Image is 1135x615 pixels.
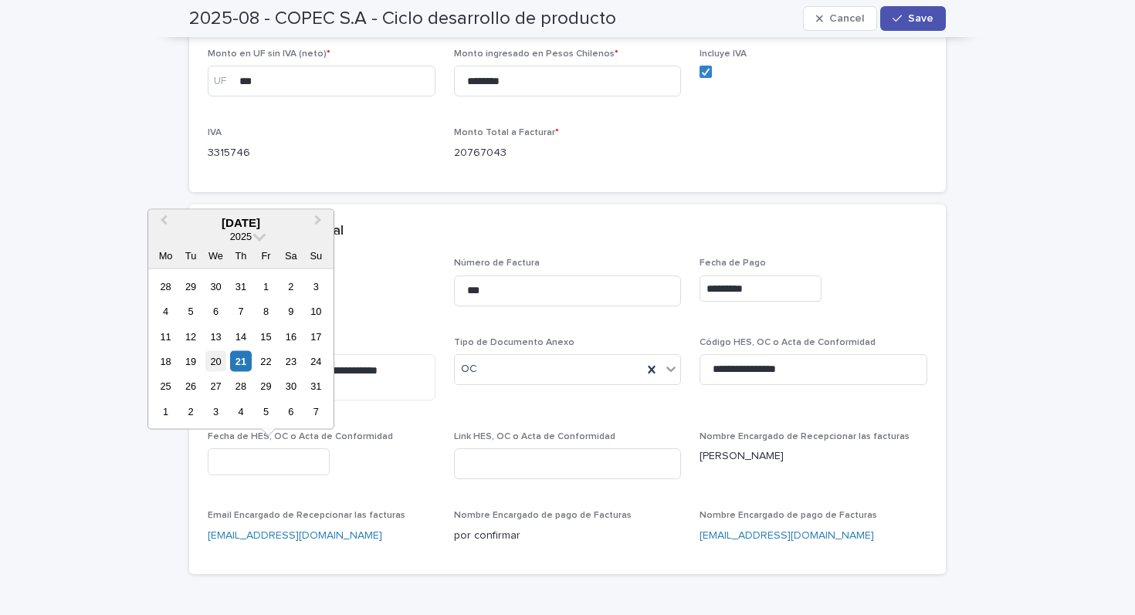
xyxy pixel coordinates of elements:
span: Nombre Encargado de pago de Facturas [700,511,877,520]
div: Choose Monday, 1 September 2025 [155,400,176,421]
div: Choose Sunday, 17 August 2025 [306,326,327,346]
div: Choose Saturday, 6 September 2025 [280,400,301,421]
span: Fecha de Pago [700,259,766,268]
div: Choose Thursday, 7 August 2025 [230,301,251,322]
div: Su [306,245,327,265]
div: Choose Tuesday, 19 August 2025 [180,351,201,372]
div: Choose Wednesday, 6 August 2025 [205,301,226,322]
span: Monto en UF sin IVA (neto) [208,49,330,59]
button: Cancel [803,6,877,31]
span: Nombre Encargado de pago de Facturas [454,511,632,520]
div: Choose Thursday, 14 August 2025 [230,326,251,346]
div: Choose Monday, 25 August 2025 [155,376,176,397]
h2: 2025-08 - COPEC S.A - Ciclo desarrollo de producto [189,8,616,30]
div: Choose Thursday, 28 August 2025 [230,376,251,397]
div: Choose Friday, 15 August 2025 [256,326,276,346]
p: 20767043 [454,145,682,161]
div: Mo [155,245,176,265]
div: Choose Friday, 8 August 2025 [256,301,276,322]
div: Fr [256,245,276,265]
div: Choose Monday, 11 August 2025 [155,326,176,346]
div: Choose Friday, 1 August 2025 [256,275,276,296]
span: Número de Factura [454,259,540,268]
div: Tu [180,245,201,265]
div: UF [208,66,239,96]
div: Choose Sunday, 31 August 2025 [306,376,327,397]
span: Save [908,13,933,24]
div: Choose Monday, 18 August 2025 [155,351,176,372]
p: [PERSON_NAME] [700,448,927,465]
span: Email Encargado de Recepcionar las facturas [208,511,405,520]
div: Choose Tuesday, 12 August 2025 [180,326,201,346]
div: Choose Sunday, 24 August 2025 [306,351,327,372]
div: [DATE] [148,215,334,229]
span: Nombre Encargado de Recepcionar las facturas [700,432,910,441]
div: We [205,245,226,265]
button: Previous Month [150,211,174,235]
div: Th [230,245,251,265]
span: Monto ingresado en Pesos Chilenos [454,49,618,59]
div: Choose Monday, 4 August 2025 [155,301,176,322]
div: Choose Wednesday, 20 August 2025 [205,351,226,372]
span: Tipo de Documento Anexo [454,338,574,347]
span: Fecha de HES, OC o Acta de Conformidad [208,432,393,441]
span: Código HES, OC o Acta de Conformidad [700,338,876,347]
div: Choose Wednesday, 3 September 2025 [205,400,226,421]
div: Choose Sunday, 7 September 2025 [306,400,327,421]
div: Sa [280,245,301,265]
div: Choose Monday, 28 July 2025 [155,275,176,296]
div: Choose Friday, 29 August 2025 [256,376,276,397]
div: Choose Sunday, 10 August 2025 [306,301,327,322]
span: OC [461,361,477,377]
div: Choose Tuesday, 26 August 2025 [180,376,201,397]
div: Choose Wednesday, 27 August 2025 [205,376,226,397]
div: Choose Saturday, 30 August 2025 [280,376,301,397]
div: Choose Friday, 22 August 2025 [256,351,276,372]
div: Choose Saturday, 2 August 2025 [280,275,301,296]
div: Choose Thursday, 4 September 2025 [230,400,251,421]
div: Choose Thursday, 31 July 2025 [230,275,251,296]
span: Incluye IVA [700,49,747,59]
div: Choose Tuesday, 29 July 2025 [180,275,201,296]
button: Save [880,6,946,31]
p: por confirmar [454,528,682,544]
span: 2025 [230,230,252,242]
span: Monto Total a Facturar [454,128,559,137]
div: Choose Friday, 5 September 2025 [256,400,276,421]
span: IVA [208,128,222,137]
div: Choose Tuesday, 5 August 2025 [180,301,201,322]
div: Choose Saturday, 9 August 2025 [280,301,301,322]
span: Cancel [829,13,864,24]
a: [EMAIL_ADDRESS][DOMAIN_NAME] [700,530,874,541]
div: Choose Saturday, 23 August 2025 [280,351,301,372]
div: Choose Saturday, 16 August 2025 [280,326,301,346]
span: Link HES, OC o Acta de Conformidad [454,432,615,441]
button: Next Month [307,211,332,235]
a: [EMAIL_ADDRESS][DOMAIN_NAME] [208,530,382,541]
div: Choose Wednesday, 30 July 2025 [205,275,226,296]
div: Choose Wednesday, 13 August 2025 [205,326,226,346]
div: Choose Tuesday, 2 September 2025 [180,400,201,421]
p: 3315746 [208,145,435,161]
div: Choose Sunday, 3 August 2025 [306,275,327,296]
div: month 2025-08 [153,273,328,424]
div: Choose Thursday, 21 August 2025 [230,351,251,372]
